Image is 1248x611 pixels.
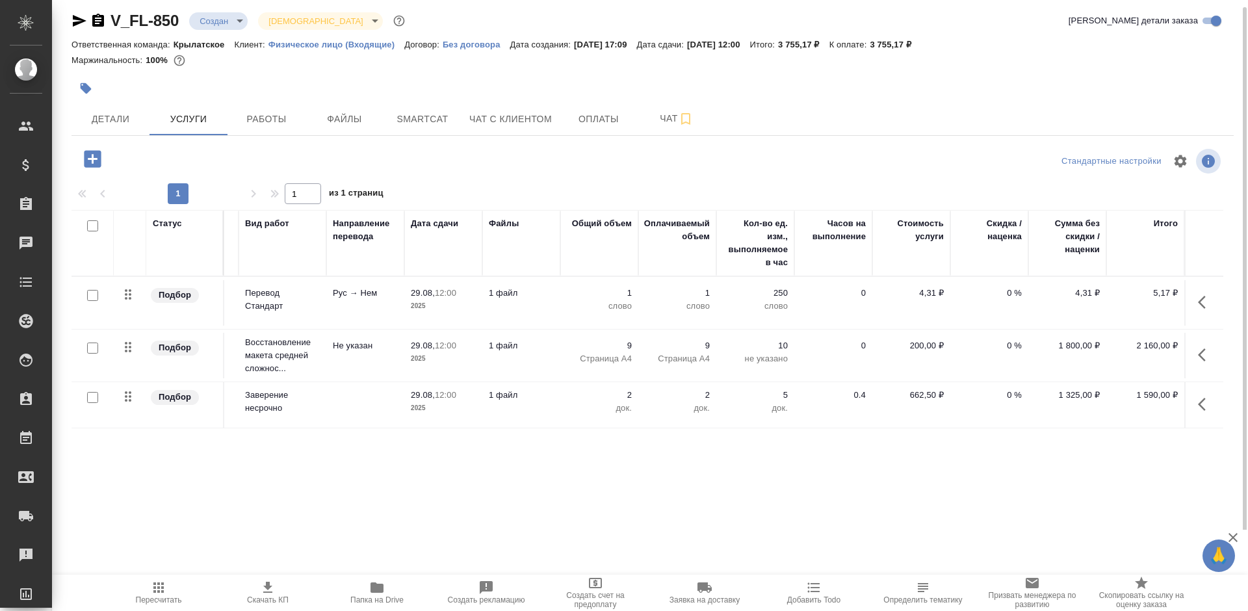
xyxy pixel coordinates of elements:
[265,16,367,27] button: [DEMOGRAPHIC_DATA]
[1113,339,1178,352] p: 2 160,00 ₽
[957,389,1022,402] p: 0 %
[268,38,405,49] a: Физическое лицо (Входящие)
[567,352,632,365] p: Страница А4
[411,341,435,350] p: 29.08,
[75,146,110,172] button: Добавить услугу
[957,217,1022,243] div: Скидка / наценка
[794,280,872,326] td: 0
[196,16,232,27] button: Создан
[723,217,788,269] div: Кол-во ед. изм., выполняемое в час
[794,333,872,378] td: 0
[329,185,383,204] span: из 1 страниц
[1154,217,1178,230] div: Итого
[644,217,710,243] div: Оплачиваемый объем
[313,111,376,127] span: Файлы
[71,13,87,29] button: Скопировать ссылку для ЯМессенджера
[245,389,320,415] p: Заверение несрочно
[567,389,632,402] p: 2
[1035,339,1100,352] p: 1 800,00 ₽
[510,40,574,49] p: Дата создания:
[574,40,637,49] p: [DATE] 17:09
[333,217,398,243] div: Направление перевода
[157,111,220,127] span: Услуги
[245,217,289,230] div: Вид работ
[829,40,870,49] p: К оплате:
[567,339,632,352] p: 9
[404,40,443,49] p: Договор:
[443,40,510,49] p: Без договора
[411,390,435,400] p: 29.08,
[245,287,320,313] p: Перевод Стандарт
[723,300,788,313] p: слово
[1113,287,1178,300] p: 5,17 ₽
[645,300,710,313] p: слово
[79,111,142,127] span: Детали
[567,111,630,127] span: Оплаты
[957,339,1022,352] p: 0 %
[71,40,174,49] p: Ответственная команда:
[678,111,694,127] svg: Подписаться
[1190,339,1221,370] button: Показать кнопки
[71,55,146,65] p: Маржинальность:
[1190,287,1221,318] button: Показать кнопки
[235,111,298,127] span: Работы
[723,287,788,300] p: 250
[435,288,456,298] p: 12:00
[879,217,944,243] div: Стоимость услуги
[159,341,191,354] p: Подбор
[268,40,405,49] p: Физическое лицо (Входящие)
[879,389,944,402] p: 662,50 ₽
[1202,539,1235,572] button: 🙏
[1069,14,1198,27] span: [PERSON_NAME] детали заказа
[159,289,191,302] p: Подбор
[572,217,632,230] div: Общий объем
[391,111,454,127] span: Smartcat
[171,52,188,69] button: 0.00 RUB;
[159,391,191,404] p: Подбор
[435,390,456,400] p: 12:00
[1035,287,1100,300] p: 4,31 ₽
[723,402,788,415] p: док.
[1035,217,1100,256] div: Сумма без скидки / наценки
[957,287,1022,300] p: 0 %
[71,74,100,103] button: Добавить тэг
[645,402,710,415] p: док.
[189,12,248,30] div: Создан
[1035,389,1100,402] p: 1 325,00 ₽
[443,38,510,49] a: Без договора
[153,217,182,230] div: Статус
[489,389,554,402] p: 1 файл
[723,352,788,365] p: не указано
[645,339,710,352] p: 9
[469,111,552,127] span: Чат с клиентом
[391,12,408,29] button: Доп статусы указывают на важность/срочность заказа
[879,339,944,352] p: 200,00 ₽
[174,40,235,49] p: Крылатское
[645,110,708,127] span: Чат
[435,341,456,350] p: 12:00
[794,382,872,428] td: 0.4
[110,12,179,29] a: V_FL-850
[411,217,458,230] div: Дата сдачи
[879,287,944,300] p: 4,31 ₽
[333,287,398,300] p: Рус → Нем
[489,217,519,230] div: Файлы
[723,339,788,352] p: 10
[870,40,921,49] p: 3 755,17 ₽
[645,389,710,402] p: 2
[245,336,320,375] p: Восстановление макета средней сложнос...
[687,40,750,49] p: [DATE] 12:00
[234,40,268,49] p: Клиент:
[1165,146,1196,177] span: Настроить таблицу
[637,40,687,49] p: Дата сдачи:
[489,339,554,352] p: 1 файл
[1190,389,1221,420] button: Показать кнопки
[258,12,382,30] div: Создан
[1113,389,1178,402] p: 1 590,00 ₽
[723,389,788,402] p: 5
[90,13,106,29] button: Скопировать ссылку
[1058,151,1165,172] div: split button
[750,40,778,49] p: Итого:
[567,402,632,415] p: док.
[1196,149,1223,174] span: Посмотреть информацию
